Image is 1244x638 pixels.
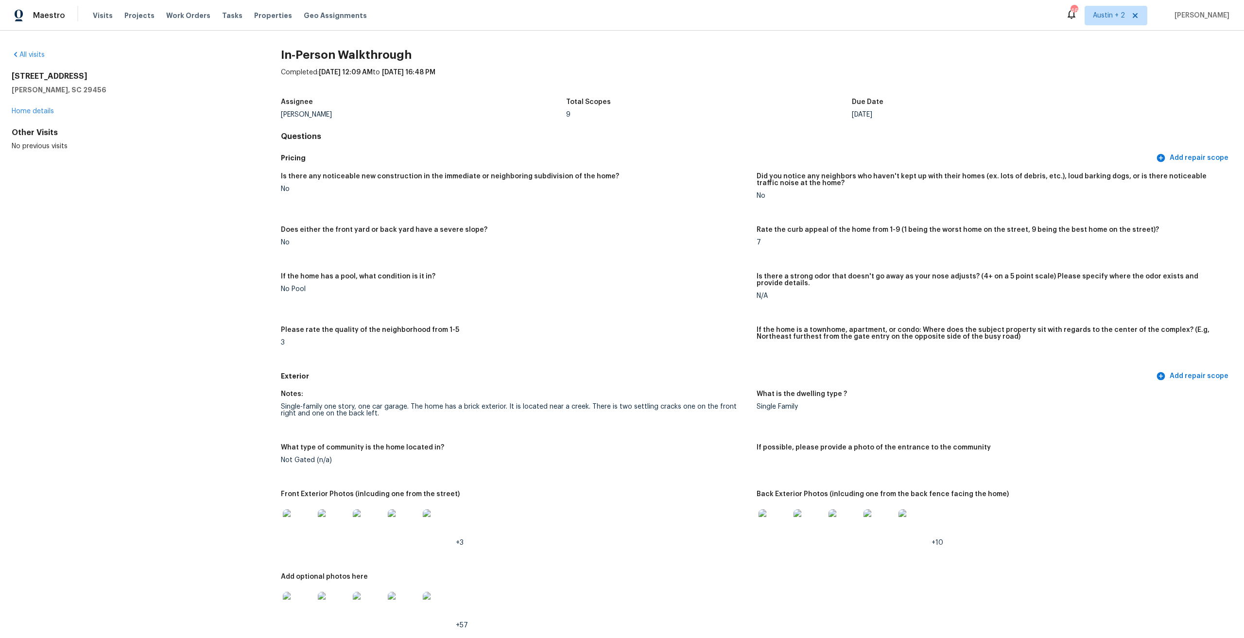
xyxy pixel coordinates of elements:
[1071,6,1077,16] div: 46
[254,11,292,20] span: Properties
[281,68,1232,93] div: Completed: to
[382,69,435,76] span: [DATE] 16:48 PM
[12,143,68,150] span: No previous visits
[281,371,1154,381] h5: Exterior
[757,239,1225,246] div: 7
[456,539,464,546] span: +3
[93,11,113,20] span: Visits
[281,573,368,580] h5: Add optional photos here
[12,52,45,58] a: All visits
[1171,11,1229,20] span: [PERSON_NAME]
[281,403,749,417] div: Single-family one story, one car garage. The home has a brick exterior. It is located near a cree...
[12,71,250,81] h2: [STREET_ADDRESS]
[124,11,155,20] span: Projects
[1158,370,1228,382] span: Add repair scope
[304,11,367,20] span: Geo Assignments
[12,128,250,138] div: Other Visits
[852,111,1138,118] div: [DATE]
[166,11,210,20] span: Work Orders
[281,444,444,451] h5: What type of community is the home located in?
[757,403,1225,410] div: Single Family
[757,327,1225,340] h5: If the home is a townhome, apartment, or condo: Where does the subject property sit with regards ...
[566,99,611,105] h5: Total Scopes
[757,293,1225,299] div: N/A
[281,186,749,192] div: No
[1093,11,1125,20] span: Austin + 2
[12,85,250,95] h5: [PERSON_NAME], SC 29456
[281,457,749,464] div: Not Gated (n/a)
[456,622,468,629] span: +57
[281,339,749,346] div: 3
[757,444,991,451] h5: If possible, please provide a photo of the entrance to the community
[281,391,303,397] h5: Notes:
[281,153,1154,163] h5: Pricing
[757,391,847,397] h5: What is the dwelling type ?
[281,99,313,105] h5: Assignee
[566,111,852,118] div: 9
[281,273,435,280] h5: If the home has a pool, what condition is it in?
[281,239,749,246] div: No
[757,273,1225,287] h5: Is there a strong odor that doesn't go away as your nose adjusts? (4+ on a 5 point scale) Please ...
[12,108,54,115] a: Home details
[281,491,460,498] h5: Front Exterior Photos (inlcuding one from the street)
[281,50,1232,60] h2: In-Person Walkthrough
[932,539,943,546] span: +10
[757,192,1225,199] div: No
[281,286,749,293] div: No Pool
[281,132,1232,141] h4: Questions
[852,99,883,105] h5: Due Date
[757,491,1009,498] h5: Back Exterior Photos (inlcuding one from the back fence facing the home)
[1154,367,1232,385] button: Add repair scope
[1158,152,1228,164] span: Add repair scope
[319,69,373,76] span: [DATE] 12:09 AM
[281,111,567,118] div: [PERSON_NAME]
[281,327,459,333] h5: Please rate the quality of the neighborhood from 1-5
[757,173,1225,187] h5: Did you notice any neighbors who haven't kept up with their homes (ex. lots of debris, etc.), lou...
[33,11,65,20] span: Maestro
[222,12,242,19] span: Tasks
[281,173,619,180] h5: Is there any noticeable new construction in the immediate or neighboring subdivision of the home?
[757,226,1159,233] h5: Rate the curb appeal of the home from 1-9 (1 being the worst home on the street, 9 being the best...
[281,226,487,233] h5: Does either the front yard or back yard have a severe slope?
[1154,149,1232,167] button: Add repair scope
